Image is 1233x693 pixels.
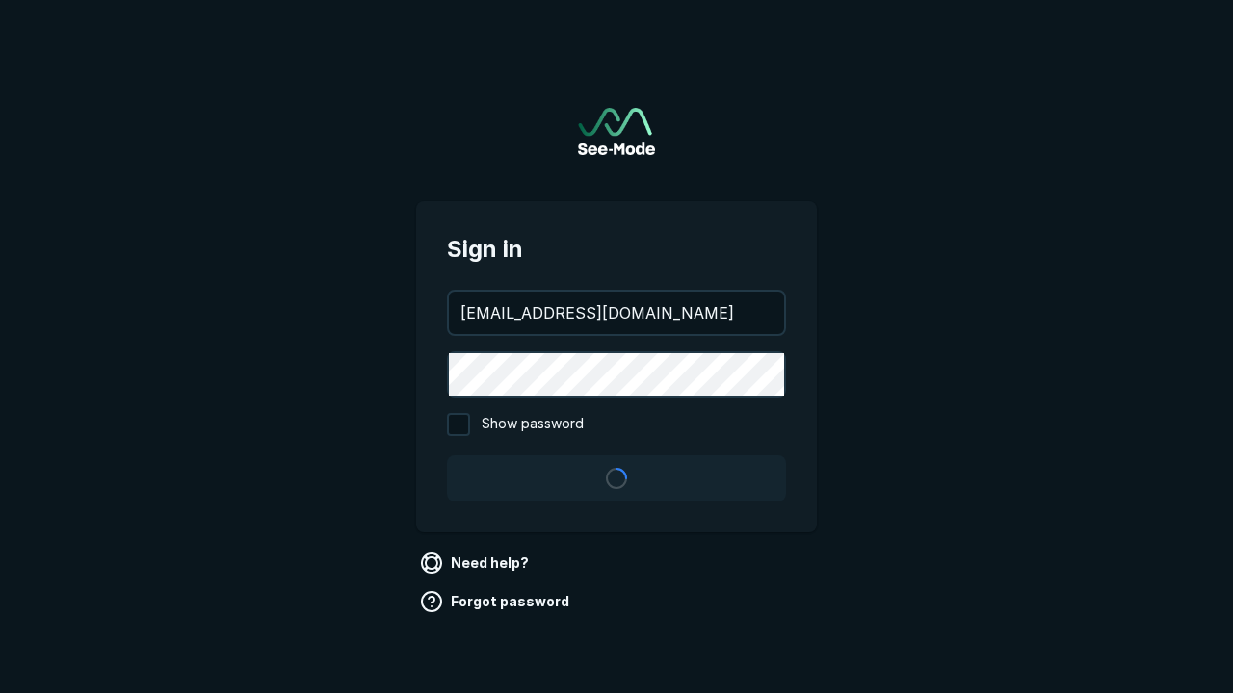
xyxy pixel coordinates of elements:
a: Forgot password [416,586,577,617]
img: See-Mode Logo [578,108,655,155]
input: your@email.com [449,292,784,334]
span: Show password [482,413,584,436]
span: Sign in [447,232,786,267]
a: Go to sign in [578,108,655,155]
a: Need help? [416,548,537,578]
